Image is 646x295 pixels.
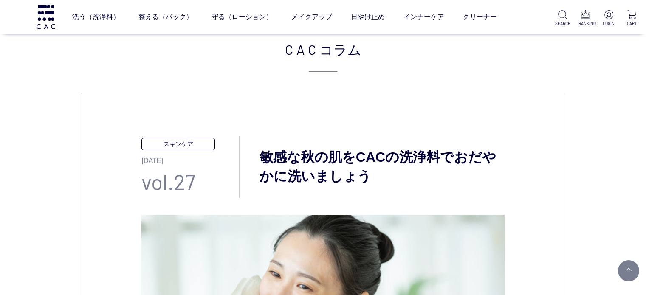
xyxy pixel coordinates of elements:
[601,20,616,27] p: LOGIN
[578,10,593,27] a: RANKING
[138,5,193,29] a: 整える（パック）
[351,5,385,29] a: 日やけ止め
[555,10,570,27] a: SEARCH
[319,39,361,59] span: コラム
[291,5,332,29] a: メイクアップ
[403,5,444,29] a: インナーケア
[555,20,570,27] p: SEARCH
[463,5,497,29] a: クリーナー
[141,138,214,150] p: スキンケア
[35,5,56,29] img: logo
[141,150,239,166] p: [DATE]
[81,39,565,72] h2: CAC
[212,5,273,29] a: 守る（ローション）
[624,20,639,27] p: CART
[578,20,593,27] p: RANKING
[141,166,239,198] p: vol.27
[240,148,504,186] h3: 敏感な秋の肌をCACの洗浄料でおだやかに洗いましょう
[601,10,616,27] a: LOGIN
[624,10,639,27] a: CART
[72,5,120,29] a: 洗う（洗浄料）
